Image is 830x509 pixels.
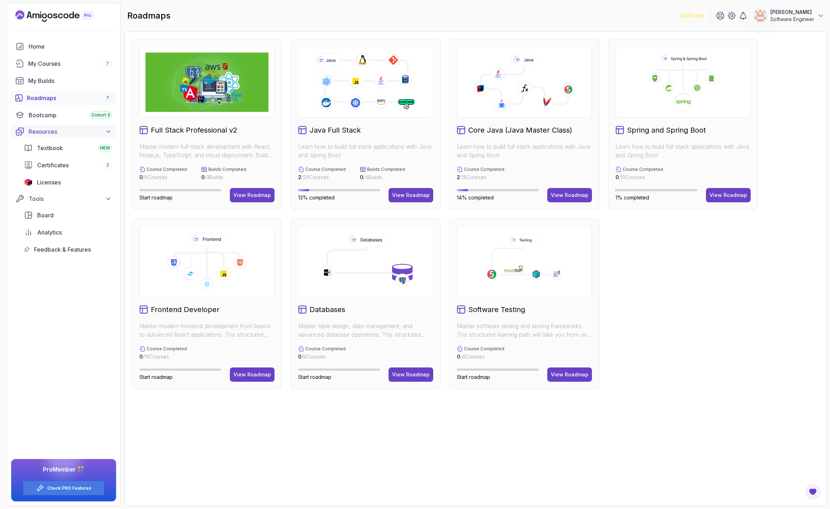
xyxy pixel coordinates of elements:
[627,125,706,135] h2: Spring and Spring Boot
[298,374,331,380] span: Start roadmap
[360,174,405,181] p: / 4 Builds
[770,9,814,16] p: [PERSON_NAME]
[298,174,346,181] p: / 29 Courses
[11,192,116,205] button: Tools
[106,162,109,168] span: 2
[616,174,619,180] span: 0
[29,42,112,51] div: Home
[457,354,460,360] span: 0
[468,125,572,135] h2: Core Java (Java Master Class)
[389,367,433,382] button: View Roadmap
[29,127,112,136] div: Resources
[28,59,112,68] div: My Courses
[127,10,171,21] h2: roadmaps
[298,194,335,201] span: 13% completed
[457,142,592,159] p: Learn how to build full stack applications with Java and Spring Boot
[37,228,62,237] span: Analytics
[616,174,663,181] p: / 10 Courses
[770,16,814,23] p: Software Engineer
[29,111,112,119] div: Bootcamp
[753,9,824,23] button: user profile image[PERSON_NAME]Software Engineer
[457,322,592,339] p: Master software testing and testing frameworks. This structured learning path will take you from ...
[20,175,116,189] a: licenses
[139,174,143,180] span: 0
[298,353,346,360] p: / 5 Courses
[37,211,54,219] span: Board
[464,346,504,352] p: Course Completed
[20,225,116,239] a: analytics
[305,167,346,172] p: Course Completed
[147,346,187,352] p: Course Completed
[230,367,275,382] button: View Roadmap
[28,76,112,85] div: My Builds
[147,167,187,172] p: Course Completed
[11,108,116,122] a: bootcamp
[464,167,504,172] p: Course Completed
[457,353,504,360] p: / 4 Courses
[298,354,301,360] span: 0
[100,145,110,151] span: NEW
[547,367,592,382] button: View Roadmap
[551,371,588,378] div: View Roadmap
[623,167,663,172] p: Course Completed
[804,483,821,500] button: Open Feedback Button
[360,174,363,180] span: 0
[37,178,61,187] span: Licenses
[547,188,592,202] button: View Roadmap
[11,39,116,54] a: home
[37,161,69,169] span: Certificates
[106,95,109,101] span: 7
[457,374,490,380] span: Start roadmap
[20,208,116,222] a: board
[680,12,704,19] p: 1361 Points
[27,94,112,102] div: Roadmaps
[139,174,187,181] p: / 6 Courses
[11,91,116,105] a: roadmaps
[706,188,751,202] button: View Roadmap
[145,53,268,112] img: Full Stack Professional v2
[20,158,116,172] a: certificates
[616,194,649,201] span: 1% completed
[310,125,361,135] h2: Java Full Stack
[139,353,187,360] p: / 10 Courses
[201,174,204,180] span: 0
[139,322,275,339] p: Master modern frontend development from basics to advanced React applications. This structured le...
[392,192,430,199] div: View Roadmap
[24,179,33,186] img: jetbrains icon
[151,125,237,135] h2: Full Stack Professional v2
[457,194,494,201] span: 14% completed
[233,371,271,378] div: View Roadmap
[139,142,275,159] p: Master modern full-stack development with React, Node.js, TypeScript, and cloud deployment. Build...
[298,322,433,339] p: Master table design, data management, and advanced database operations. This structured learning ...
[551,192,588,199] div: View Roadmap
[305,346,346,352] p: Course Completed
[11,125,116,138] button: Resources
[20,242,116,257] a: feedback
[457,174,460,180] span: 2
[392,371,430,378] div: View Roadmap
[47,485,91,491] a: Check PRO Features
[389,188,433,202] button: View Roadmap
[106,61,109,66] span: 7
[37,144,63,152] span: Textbook
[23,481,104,495] button: Check PRO Features
[298,174,301,180] span: 2
[310,305,345,315] h2: Databases
[298,142,433,159] p: Learn how to build full stack applications with Java and Spring Boot
[139,194,173,201] span: Start roadmap
[29,194,112,203] div: Tools
[230,188,275,202] button: View Roadmap
[457,174,504,181] p: / 18 Courses
[11,56,116,71] a: courses
[139,354,143,360] span: 0
[468,305,525,315] h2: Software Testing
[151,305,219,315] h2: Frontend Developer
[92,112,110,118] span: Cohort 3
[710,192,747,199] div: View Roadmap
[616,142,751,159] p: Learn how to build full stack applications with Java and Spring Boot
